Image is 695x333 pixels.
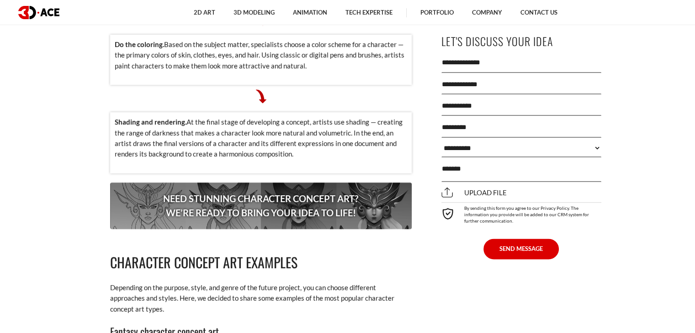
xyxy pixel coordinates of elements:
[441,189,507,197] span: Upload file
[18,6,59,19] img: logo dark
[115,117,407,160] p: At the final stage of developing a concept, artists use shading — creating the range of darkness ...
[110,182,412,229] a: Need stunning character concept art?We’re ready to bring your idea to life!
[115,118,186,126] strong: Shading and rendering.
[441,31,601,52] p: Let's Discuss Your Idea
[115,40,164,48] strong: Do the coloring.
[110,252,412,273] h2: Character concept art examples
[110,182,412,229] p: Need stunning character concept art? We’re ready to bring your idea to life!
[110,282,412,314] p: Depending on the purpose, style, and genre of the future project, you can choose different approa...
[441,203,601,224] div: By sending this form you agree to our Privacy Policy. The information you provide will be added t...
[254,89,268,103] img: Pointer
[115,39,407,71] p: Based on the subject matter, specialists choose a color scheme for a character — the primary colo...
[483,239,559,259] button: SEND MESSAGE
